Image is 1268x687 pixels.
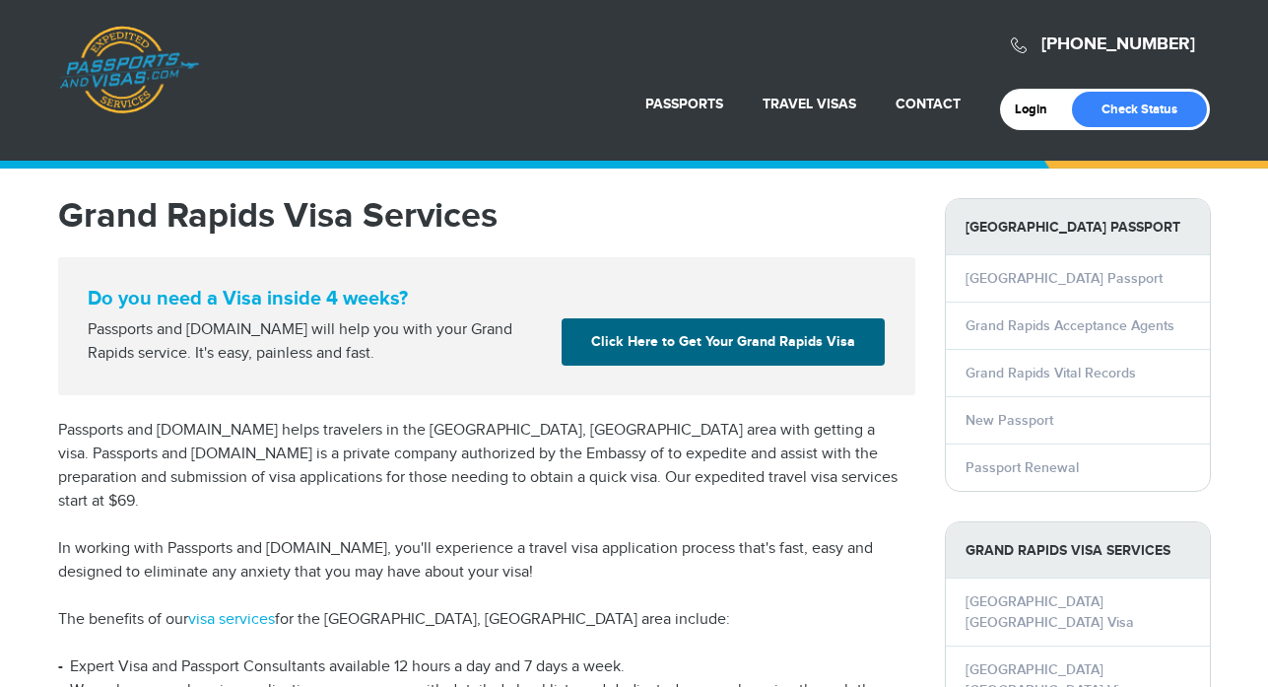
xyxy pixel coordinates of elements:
a: New Passport [966,412,1053,429]
h1: Grand Rapids Visa Services [58,198,915,234]
a: Passports & [DOMAIN_NAME] [59,26,199,114]
a: [GEOGRAPHIC_DATA] [GEOGRAPHIC_DATA] Visa [966,593,1134,631]
a: visa services [188,610,275,629]
a: Grand Rapids Acceptance Agents [966,317,1174,334]
strong: Grand Rapids Visa Services [946,522,1210,579]
a: Travel Visas [763,96,856,112]
a: Grand Rapids Vital Records [966,365,1136,381]
a: Passports [645,96,723,112]
p: The benefits of our for the [GEOGRAPHIC_DATA], [GEOGRAPHIC_DATA] area include: [58,608,915,632]
strong: [GEOGRAPHIC_DATA] Passport [946,199,1210,255]
a: Click Here to Get Your Grand Rapids Visa [562,318,885,366]
a: Passport Renewal [966,459,1079,476]
p: Passports and [DOMAIN_NAME] helps travelers in the [GEOGRAPHIC_DATA], [GEOGRAPHIC_DATA] area with... [58,419,915,514]
p: In working with Passports and [DOMAIN_NAME], you'll experience a travel visa application process ... [58,537,915,584]
strong: Do you need a Visa inside 4 weeks? [88,287,886,310]
a: [PHONE_NUMBER] [1041,34,1195,55]
a: Check Status [1072,92,1207,127]
a: Contact [896,96,961,112]
a: Login [1015,102,1061,117]
a: [GEOGRAPHIC_DATA] Passport [966,270,1163,287]
li: Expert Visa and Passport Consultants available 12 hours a day and 7 days a week. [58,655,915,679]
div: Passports and [DOMAIN_NAME] will help you with your Grand Rapids service. It's easy, painless and... [80,318,555,366]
